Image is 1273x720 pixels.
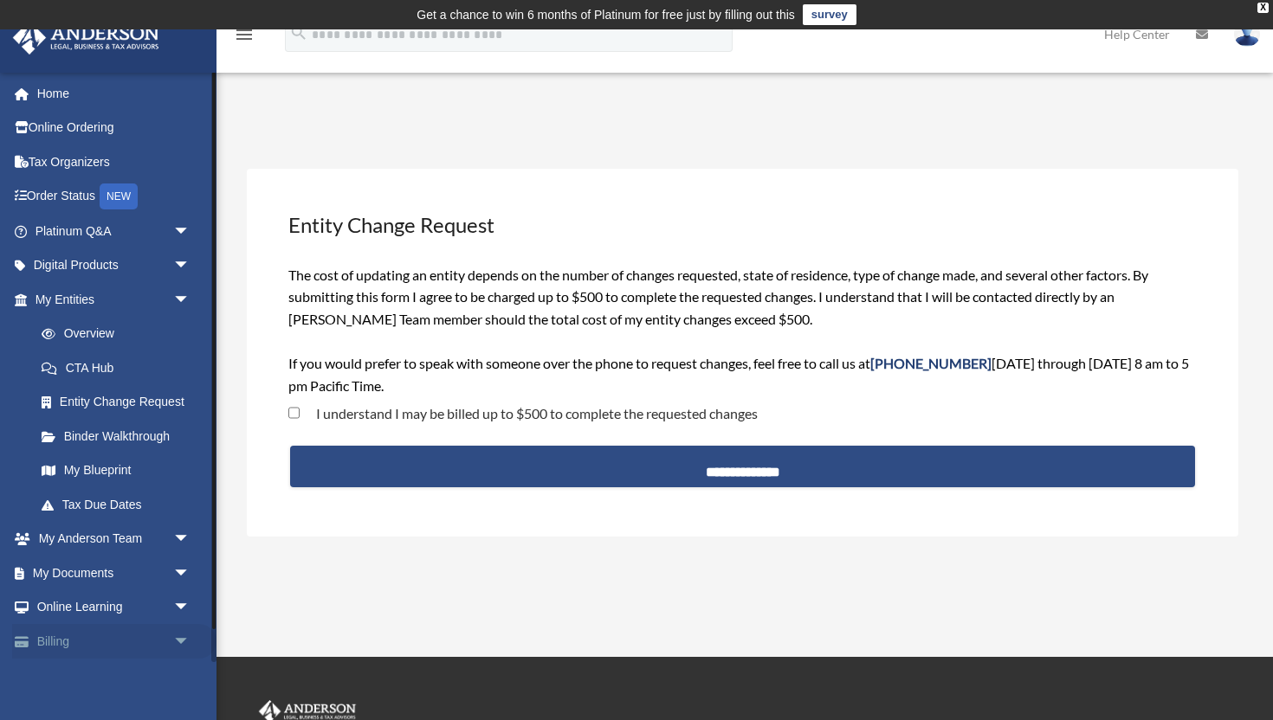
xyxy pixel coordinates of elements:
a: Tax Due Dates [24,487,216,522]
span: arrow_drop_down [173,556,208,591]
a: Binder Walkthrough [24,419,216,453]
a: survey [803,4,856,25]
span: arrow_drop_down [173,624,208,659]
h3: Entity Change Request [287,209,1199,241]
a: Events Calendar [12,659,216,693]
a: Overview [24,317,216,351]
span: arrow_drop_down [173,248,208,284]
a: CTA Hub [24,350,216,385]
a: Platinum Q&Aarrow_drop_down [12,214,216,248]
img: Anderson Advisors Platinum Portal [8,21,165,55]
a: Home [12,76,216,111]
a: My Blueprint [24,453,216,488]
a: Online Learningarrow_drop_down [12,590,216,625]
a: Online Ordering [12,111,216,145]
span: [PHONE_NUMBER] [870,355,992,371]
div: Get a chance to win 6 months of Platinum for free just by filling out this [417,4,795,25]
img: User Pic [1234,22,1260,47]
span: arrow_drop_down [173,590,208,626]
a: My Entitiesarrow_drop_down [12,282,216,317]
a: Billingarrow_drop_down [12,624,216,659]
a: Digital Productsarrow_drop_down [12,248,216,283]
i: menu [234,24,255,45]
div: close [1257,3,1269,13]
a: menu [234,30,255,45]
a: Order StatusNEW [12,179,216,215]
span: arrow_drop_down [173,282,208,318]
i: search [289,23,308,42]
a: My Anderson Teamarrow_drop_down [12,522,216,556]
span: arrow_drop_down [173,522,208,557]
span: The cost of updating an entity depends on the number of changes requested, state of residence, ty... [288,267,1189,394]
div: NEW [100,183,138,209]
a: Tax Organizers [12,145,216,179]
a: Entity Change Request [24,385,208,420]
span: arrow_drop_down [173,214,208,249]
label: I understand I may be billed up to $500 to complete the requested changes [300,407,758,421]
a: My Documentsarrow_drop_down [12,556,216,590]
